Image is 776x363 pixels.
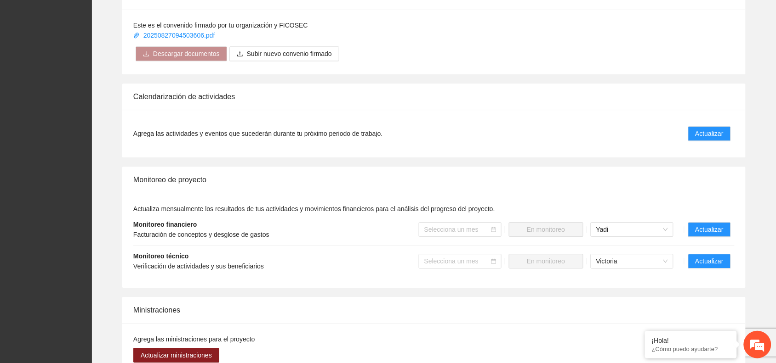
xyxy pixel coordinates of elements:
a: Actualizar ministraciones [133,352,219,359]
button: Actualizar [688,126,731,141]
div: Chatee con nosotros ahora [48,47,154,59]
span: Actualizar [696,256,724,266]
span: Yadi [596,223,668,236]
a: 20250827094503606.pdf [133,32,217,39]
span: Subir nuevo convenio firmado [247,49,332,59]
div: ¡Hola! [652,337,730,344]
span: Este es el convenido firmado por tu organización y FICOSEC [133,22,308,29]
span: paper-clip [133,32,140,39]
button: Actualizar [688,222,731,237]
div: Ministraciones [133,297,735,323]
span: uploadSubir nuevo convenio firmado [229,50,339,57]
span: Estamos en línea. [53,123,127,215]
span: Actualizar [696,128,724,139]
button: uploadSubir nuevo convenio firmado [229,46,339,61]
span: Descargar documentos [153,49,220,59]
strong: Monitoreo financiero [133,221,197,228]
span: Actualiza mensualmente los resultados de tus actividades y movimientos financieros para el anális... [133,205,495,212]
span: download [143,50,149,58]
button: downloadDescargar documentos [136,46,227,61]
div: Minimizar ventana de chat en vivo [151,5,173,27]
div: Monitoreo de proyecto [133,167,735,193]
span: Facturación de conceptos y desglose de gastos [133,231,269,238]
div: Calendarización de actividades [133,84,735,110]
span: calendar [491,227,496,232]
p: ¿Cómo puedo ayudarte? [652,346,730,352]
span: Actualizar [696,224,724,235]
span: Victoria [596,254,668,268]
button: Actualizar ministraciones [133,348,219,363]
span: Actualizar ministraciones [141,350,212,360]
span: Agrega las ministraciones para el proyecto [133,335,255,343]
span: calendar [491,258,496,264]
textarea: Escriba su mensaje y pulse “Intro” [5,251,175,283]
span: Verificación de actividades y sus beneficiarios [133,262,264,270]
span: upload [237,50,243,58]
span: Agrega las actividades y eventos que sucederán durante tu próximo periodo de trabajo. [133,128,382,139]
button: Actualizar [688,254,731,268]
strong: Monitoreo técnico [133,252,189,260]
